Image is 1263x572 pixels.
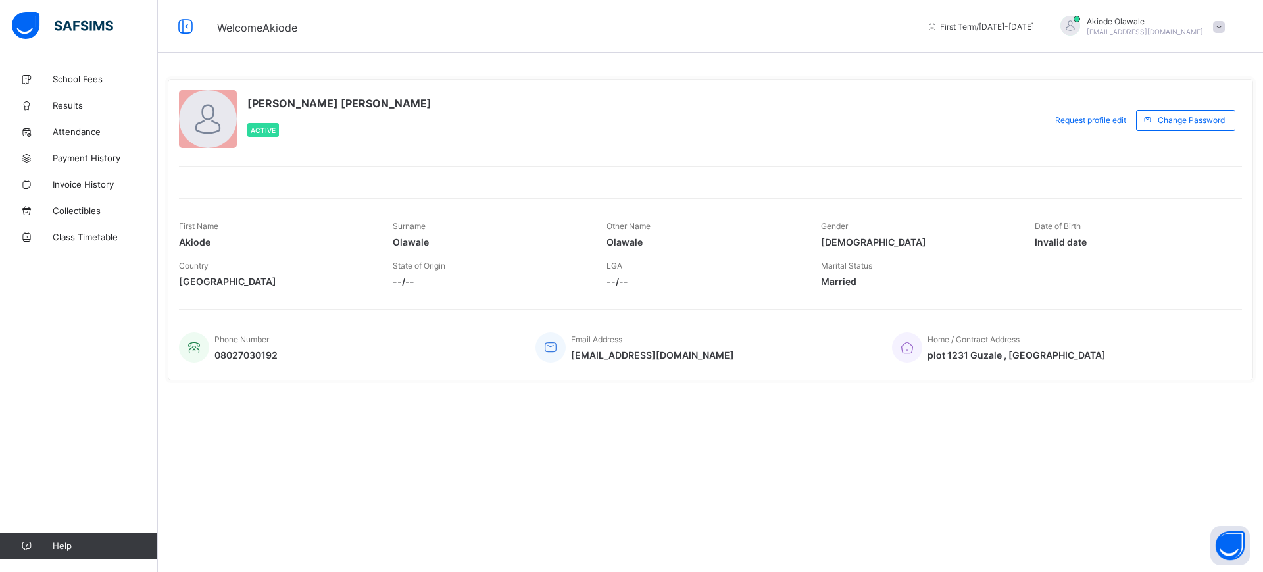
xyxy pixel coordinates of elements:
span: [EMAIL_ADDRESS][DOMAIN_NAME] [1087,28,1203,36]
span: Email Address [571,334,622,344]
span: Country [179,261,209,271]
button: Open asap [1210,526,1250,565]
img: safsims [12,12,113,39]
span: Change Password [1158,115,1225,125]
span: Marital Status [821,261,872,271]
span: Results [53,100,158,111]
span: Payment History [53,153,158,163]
span: State of Origin [393,261,445,271]
span: School Fees [53,74,158,84]
span: Invoice History [53,179,158,190]
span: Class Timetable [53,232,158,242]
span: Gender [821,221,848,231]
span: Akiode [179,236,373,247]
span: session/term information [927,22,1034,32]
span: Invalid date [1035,236,1229,247]
span: Other Name [607,221,651,231]
span: Phone Number [214,334,269,344]
span: Welcome Akiode [217,21,297,34]
span: --/-- [393,276,587,287]
span: Married [821,276,1015,287]
span: [DEMOGRAPHIC_DATA] [821,236,1015,247]
span: First Name [179,221,218,231]
span: plot 1231 Guzale , [GEOGRAPHIC_DATA] [928,350,1106,361]
span: Akiode Olawale [1087,16,1203,26]
span: Olawale [607,236,801,247]
div: AkiodeOlawale [1047,16,1231,38]
span: [GEOGRAPHIC_DATA] [179,276,373,287]
span: Home / Contract Address [928,334,1020,344]
span: Date of Birth [1035,221,1081,231]
span: 08027030192 [214,350,278,361]
span: Attendance [53,126,158,137]
span: --/-- [607,276,801,287]
span: Surname [393,221,426,231]
span: [EMAIL_ADDRESS][DOMAIN_NAME] [571,350,734,361]
span: Request profile edit [1055,115,1126,125]
span: Olawale [393,236,587,247]
span: Help [53,540,157,551]
span: [PERSON_NAME] [PERSON_NAME] [247,97,432,110]
span: LGA [607,261,622,271]
span: Active [251,126,276,134]
span: Collectibles [53,205,158,216]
